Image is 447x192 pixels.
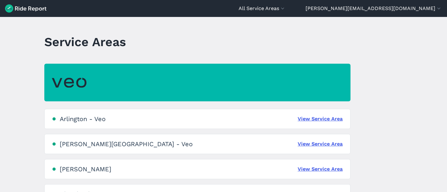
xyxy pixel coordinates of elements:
[306,5,442,12] button: [PERSON_NAME][EMAIL_ADDRESS][DOMAIN_NAME]
[298,165,343,173] a: View Service Area
[298,140,343,148] a: View Service Area
[298,115,343,123] a: View Service Area
[44,33,126,51] h1: Service Areas
[52,74,86,91] img: Veo
[60,165,111,173] div: [PERSON_NAME]
[5,4,47,13] img: Ride Report
[60,140,193,148] div: [PERSON_NAME][GEOGRAPHIC_DATA] - Veo
[239,5,286,12] button: All Service Areas
[60,115,106,123] div: Arlington - Veo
